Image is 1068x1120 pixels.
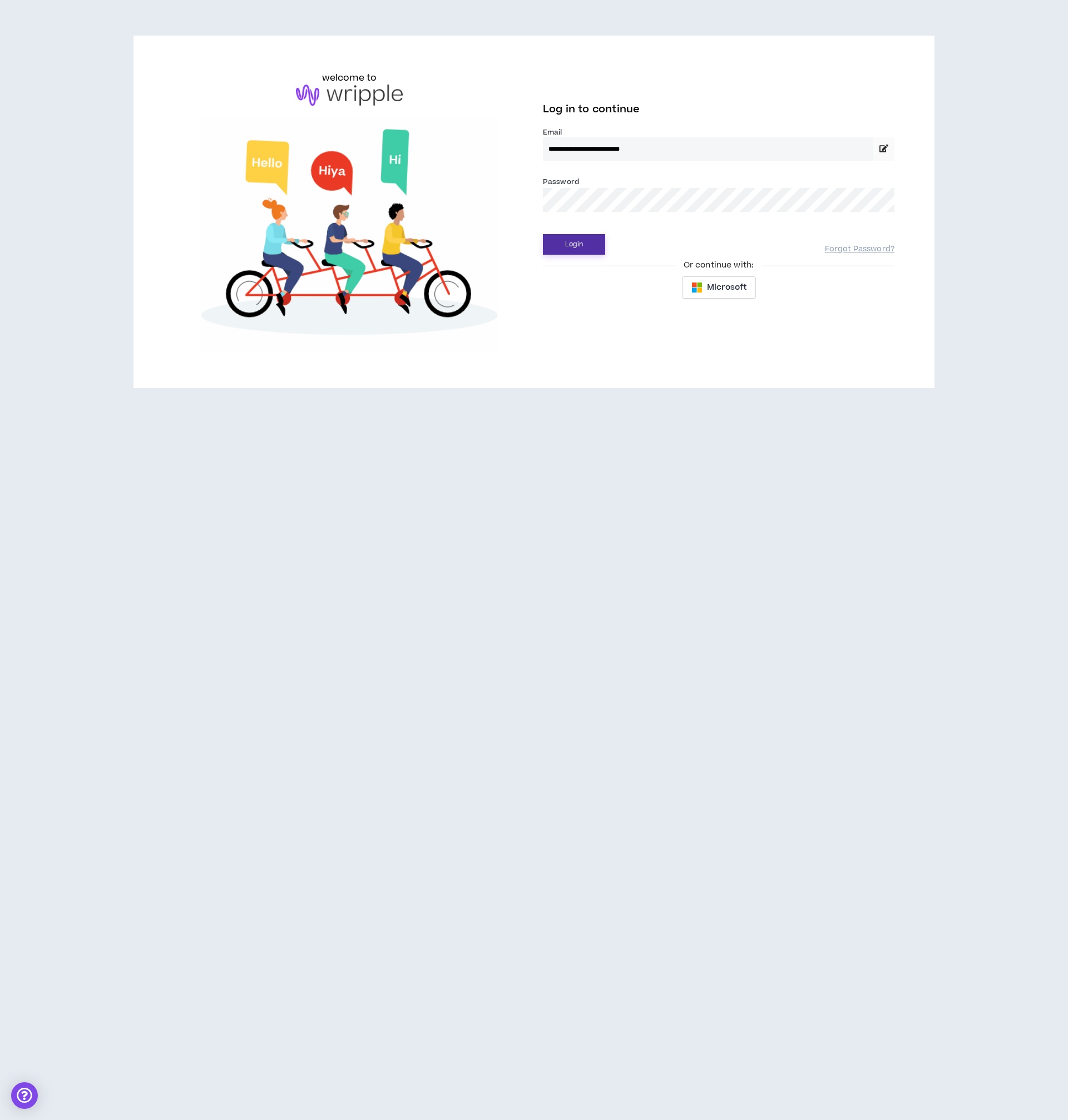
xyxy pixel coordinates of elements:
img: Welcome to Wripple [174,117,525,353]
a: Forgot Password? [825,244,894,255]
button: Microsoft [682,276,756,299]
label: Password [543,177,579,187]
span: Microsoft [707,281,746,294]
span: Log in to continue [543,102,640,116]
img: logo-brand.png [296,85,403,106]
h6: welcome to [322,71,377,85]
span: Or continue with: [676,259,762,271]
button: Login [543,234,605,255]
div: Open Intercom Messenger [11,1082,38,1109]
label: Email [543,127,894,137]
